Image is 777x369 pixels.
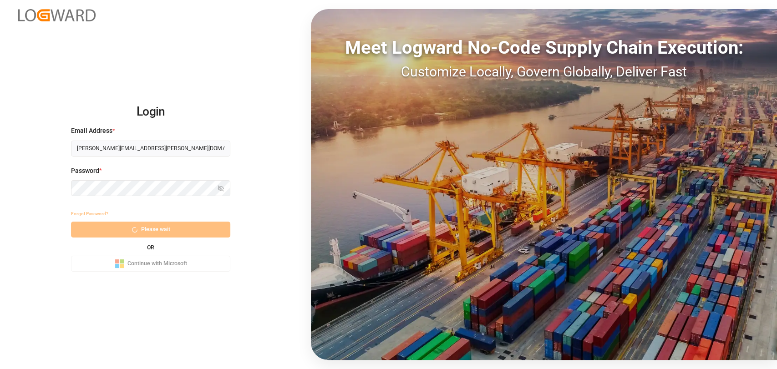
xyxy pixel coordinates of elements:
span: Password [71,166,99,176]
input: Enter your email [71,141,230,157]
h2: Login [71,97,230,126]
small: OR [147,245,154,250]
span: Email Address [71,126,112,136]
div: Customize Locally, Govern Globally, Deliver Fast [311,61,777,82]
div: Meet Logward No-Code Supply Chain Execution: [311,34,777,61]
img: Logward_new_orange.png [18,9,96,21]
